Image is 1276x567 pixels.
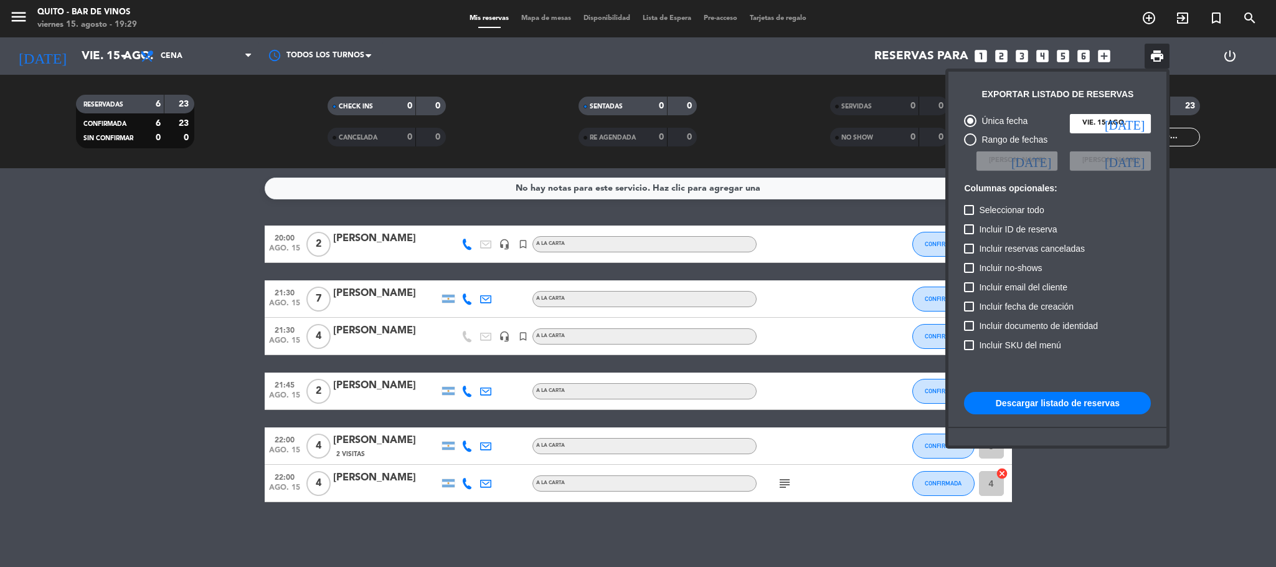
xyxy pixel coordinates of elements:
span: Incluir email del cliente [979,280,1067,295]
div: Exportar listado de reservas [981,87,1133,102]
span: Incluir reservas canceladas [979,241,1085,256]
span: [PERSON_NAME] [1082,155,1138,166]
i: [DATE] [1105,117,1145,130]
div: Rango de fechas [976,133,1047,147]
i: [DATE] [1011,155,1051,167]
div: Única fecha [976,114,1028,128]
span: Seleccionar todo [979,202,1044,217]
button: Descargar listado de reservas [964,392,1151,414]
i: [DATE] [1105,155,1145,167]
span: Incluir no-shows [979,260,1042,275]
h6: Columnas opcionales: [964,183,1151,194]
span: Incluir SKU del menú [979,338,1061,353]
span: Incluir ID de reserva [979,222,1057,237]
span: [PERSON_NAME] [989,155,1045,166]
span: print [1150,49,1165,64]
span: Incluir fecha de creación [979,299,1074,314]
span: Incluir documento de identidad [979,318,1098,333]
